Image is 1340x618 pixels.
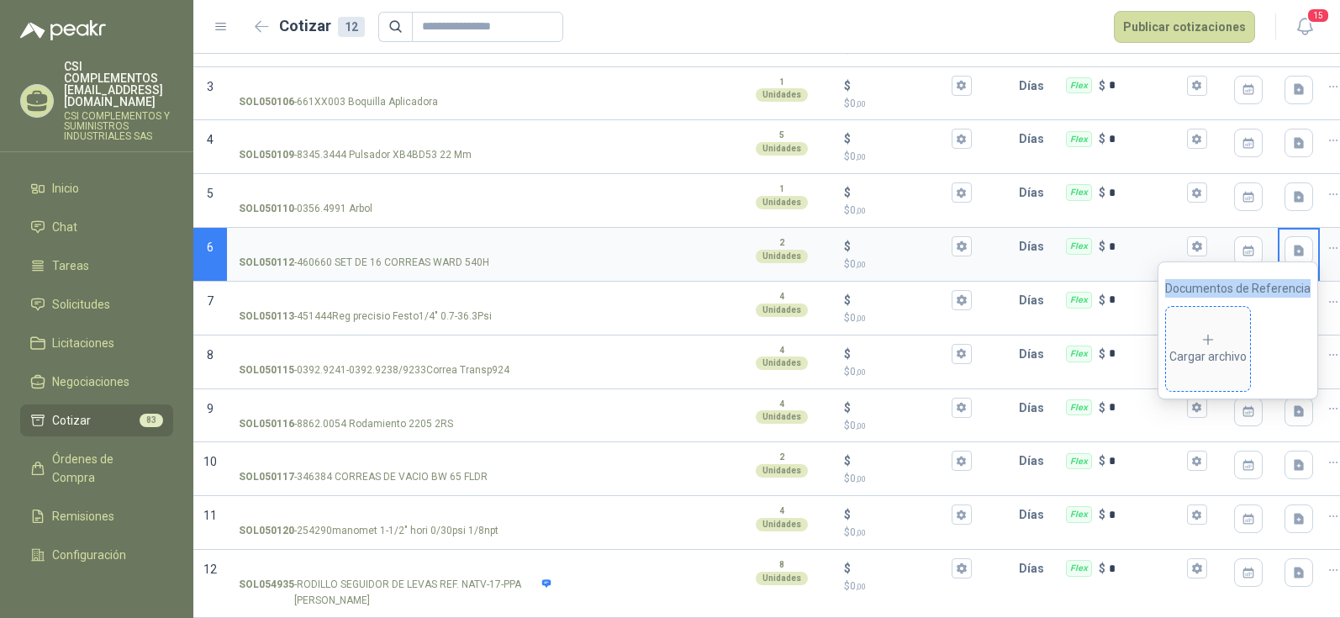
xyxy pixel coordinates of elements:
p: 5 [779,129,784,142]
input: Flex $ [1109,293,1184,306]
p: $ [844,129,851,148]
p: $ [844,418,972,434]
strong: SOL050106 [239,94,294,110]
span: ,00 [856,582,866,591]
p: $ [844,96,972,112]
p: $ [1099,77,1105,95]
p: - 0356.4991 Arbol [239,201,372,217]
span: 4 [207,133,214,146]
p: Días [1019,176,1051,209]
p: $ [844,471,972,487]
p: $ [1099,237,1105,256]
p: 4 [779,398,784,411]
button: $$0,00 [952,504,972,525]
a: Órdenes de Compra [20,443,173,494]
p: $ [1099,129,1105,148]
p: $ [844,149,972,165]
a: Solicitudes [20,288,173,320]
input: SOL054935-RODILLO SEGUIDOR DE LEVAS REF. NATV-17-PPA [PERSON_NAME] [239,563,551,575]
span: 0 [850,44,866,55]
input: SOL050115-0392.9241-0392.9238/9233Correa Transp924 [239,348,551,361]
input: $$0,00 [854,79,948,92]
strong: SOL050116 [239,416,294,432]
button: $$0,00 [952,129,972,149]
span: ,00 [856,314,866,323]
input: Flex $ [1109,509,1184,521]
div: 12 [338,17,365,37]
span: 83 [140,414,163,427]
img: Logo peakr [20,20,106,40]
input: $$0,00 [854,133,948,145]
h2: Cotizar [279,14,365,38]
span: 0 [850,473,866,484]
p: 1 [779,76,784,89]
button: $$0,00 [952,451,972,471]
button: $$0,00 [952,182,972,203]
div: Flex [1066,131,1092,148]
p: $ [1099,183,1105,202]
p: Días [1019,283,1051,317]
span: ,00 [856,206,866,215]
input: Flex $ [1109,347,1184,360]
span: 5 [207,187,214,200]
input: $$0,00 [854,187,948,199]
span: ,00 [856,421,866,430]
p: Días [1019,444,1051,478]
span: Chat [52,218,77,236]
div: Unidades [756,410,808,424]
span: 0 [850,151,866,162]
button: $$0,00 [952,236,972,256]
p: - 460660 SET DE 16 CORREAS WARD 540H [239,255,489,271]
a: Configuración [20,539,173,571]
input: $$0,00 [854,455,948,467]
p: $ [1099,399,1105,417]
button: $$0,00 [952,558,972,578]
strong: SOL050112 [239,255,294,271]
span: Negociaciones [52,372,129,391]
div: Unidades [756,142,808,156]
p: $ [844,183,851,202]
p: $ [844,399,851,417]
div: Flex [1066,506,1092,523]
div: Flex [1066,184,1092,201]
p: $ [844,505,851,524]
span: ,00 [856,152,866,161]
span: Órdenes de Compra [52,450,157,487]
p: 4 [779,290,784,304]
input: $$0,00 [854,240,948,253]
div: Unidades [756,518,808,531]
input: Flex $ [1109,133,1184,145]
input: Flex $ [1109,455,1184,467]
span: Tareas [52,256,89,275]
span: ,00 [856,45,866,55]
div: Unidades [756,250,808,263]
a: Chat [20,211,173,243]
p: Días [1019,552,1051,585]
input: $$0,00 [854,509,948,521]
input: SOL050117-346384 CORREAS DE VACIO BW 65 FLDR [239,455,551,467]
button: $$0,00 [952,290,972,310]
span: Remisiones [52,507,114,526]
span: 12 [203,563,217,576]
span: 10 [203,455,217,468]
input: Flex $ [1109,401,1184,414]
button: Flex $ [1187,182,1207,203]
p: $ [844,559,851,578]
p: $ [844,452,851,470]
p: $ [844,345,851,363]
p: $ [844,578,972,594]
input: Flex $ [1109,187,1184,199]
p: 4 [779,504,784,518]
input: Flex $ [1109,563,1184,575]
span: 9 [207,402,214,415]
a: Inicio [20,172,173,204]
p: $ [844,310,972,326]
p: Días [1019,230,1051,263]
button: $$0,00 [952,344,972,364]
p: - 8345.3444 Pulsador XB4BD53 22 Mm [239,147,472,163]
button: Flex $ [1187,398,1207,418]
p: $ [844,203,972,219]
p: 1 [779,182,784,196]
p: Días [1019,69,1051,103]
p: $ [1099,505,1105,524]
